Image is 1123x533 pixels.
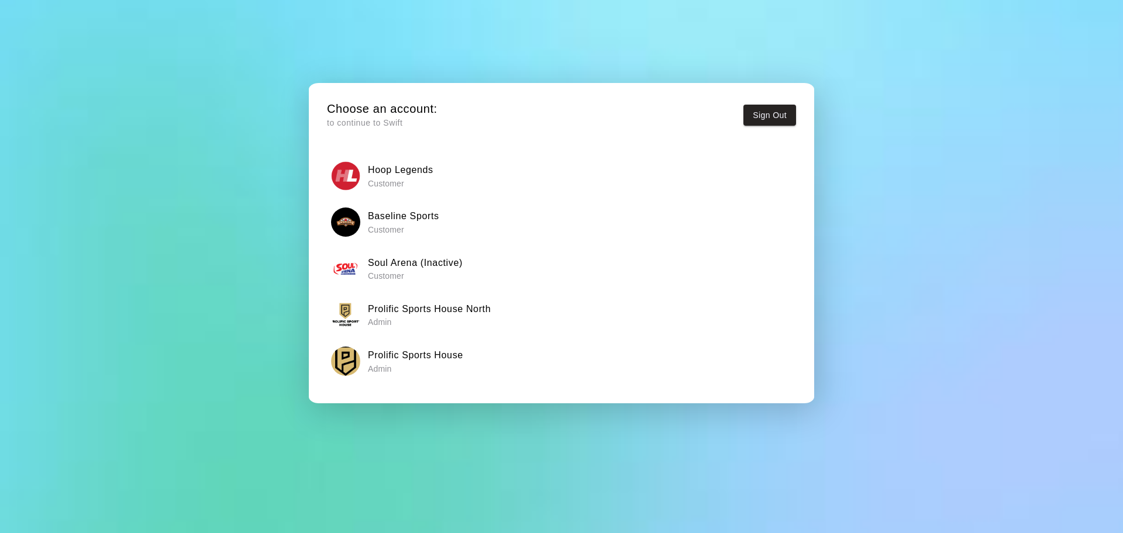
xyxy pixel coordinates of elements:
button: Prolific Sports House NorthProlific Sports House North Admin [327,296,796,333]
p: Customer [368,270,463,282]
img: Prolific Sports House North [331,300,360,330]
button: Sign Out [743,105,796,126]
p: Admin [368,363,463,375]
h6: Prolific Sports House [368,348,463,363]
h6: Baseline Sports [368,209,439,224]
h5: Choose an account: [327,101,438,117]
p: Admin [368,316,491,328]
p: Customer [368,224,439,236]
h6: Soul Arena (Inactive) [368,255,463,271]
img: Hoop Legends [331,161,360,191]
h6: Hoop Legends [368,162,433,178]
button: Baseline SportsBaseline Sports Customer [327,203,796,240]
p: to continue to Swift [327,117,438,129]
button: Soul ArenaSoul Arena (Inactive)Customer [327,250,796,287]
img: Baseline Sports [331,207,360,237]
img: Prolific Sports House [331,347,360,376]
p: Customer [368,178,433,189]
h6: Prolific Sports House North [368,302,491,317]
img: Soul Arena [331,254,360,283]
button: Prolific Sports HouseProlific Sports House Admin [327,342,796,379]
button: Hoop LegendsHoop Legends Customer [327,157,796,194]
